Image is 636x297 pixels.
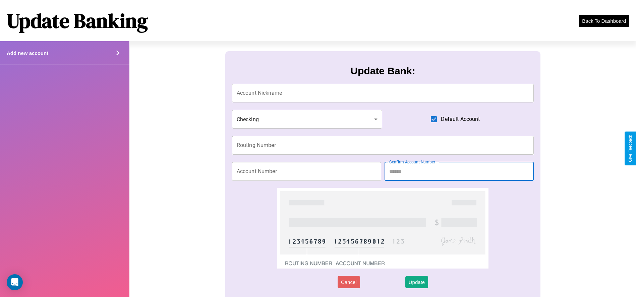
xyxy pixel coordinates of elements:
[441,115,480,123] span: Default Account
[405,276,428,288] button: Update
[7,274,23,290] div: Open Intercom Messenger
[338,276,360,288] button: Cancel
[389,159,435,165] label: Confirm Account Number
[232,110,382,129] div: Checking
[579,15,629,27] button: Back To Dashboard
[350,65,415,77] h3: Update Bank:
[628,135,633,162] div: Give Feedback
[7,50,48,56] h4: Add new account
[277,188,489,269] img: check
[7,7,148,34] h1: Update Banking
